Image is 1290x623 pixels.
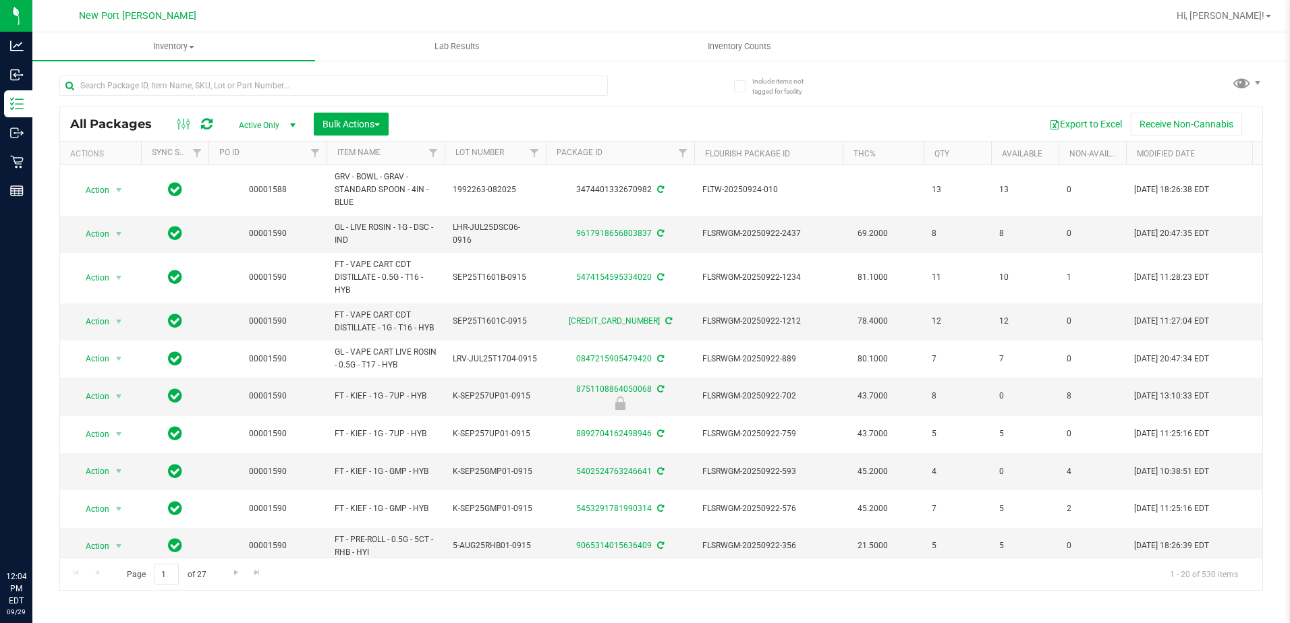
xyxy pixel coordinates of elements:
[576,354,652,363] a: 0847215905479420
[576,272,652,282] a: 5474154595334020
[10,39,24,53] inline-svg: Analytics
[851,386,895,406] span: 43.7000
[1069,149,1129,158] a: Non-Available
[304,142,327,165] a: Filter
[322,119,380,129] span: Bulk Actions
[999,539,1050,552] span: 5
[1067,502,1118,515] span: 2
[752,76,820,96] span: Include items not tagged for facility
[32,32,315,61] a: Inventory
[576,541,652,550] a: 9065314015636409
[74,387,110,406] span: Action
[111,387,128,406] span: select
[155,564,179,585] input: 1
[932,183,983,196] span: 13
[999,227,1050,240] span: 8
[168,462,182,481] span: In Sync
[74,312,110,331] span: Action
[544,183,696,196] div: 3474401332670982
[1134,539,1209,552] span: [DATE] 18:26:39 EDT
[314,113,389,136] button: Bulk Actions
[422,142,445,165] a: Filter
[453,353,538,365] span: LRV-JUL25T1704-0915
[999,502,1050,515] span: 5
[453,465,538,478] span: K-SEP25GMP01-0915
[1067,183,1118,196] span: 0
[702,539,835,552] span: FLSRWGM-20250922-356
[932,271,983,284] span: 11
[168,311,182,330] span: In Sync
[335,533,437,559] span: FT - PRE-ROLL - 0.5G - 5CT - RHB - HYI
[1067,539,1118,552] span: 0
[932,539,983,552] span: 5
[851,224,895,243] span: 69.2000
[655,229,664,238] span: Sync from Compliance System
[335,221,437,247] span: GL - LIVE ROSIN - 1G - DSC - IND
[111,181,128,200] span: select
[249,185,287,194] a: 00001588
[702,183,835,196] span: FLTW-20250924-010
[70,149,136,158] div: Actions
[1134,390,1209,403] span: [DATE] 13:10:33 EDT
[249,229,287,238] a: 00001590
[6,607,26,617] p: 09/29
[453,221,538,247] span: LHR-JUL25DSC06-0916
[74,349,110,368] span: Action
[168,536,182,555] span: In Sync
[655,354,664,363] span: Sync from Compliance System
[672,142,694,165] a: Filter
[1040,113,1131,136] button: Export to Excel
[1159,564,1249,584] span: 1 - 20 of 530 items
[453,390,538,403] span: K-SEP257UP01-0915
[74,425,110,444] span: Action
[851,424,895,444] span: 43.7000
[598,32,881,61] a: Inventory Counts
[186,142,208,165] a: Filter
[932,390,983,403] span: 8
[453,427,538,440] span: K-SEP257UP01-0915
[111,462,128,481] span: select
[115,564,217,585] span: Page of 27
[335,258,437,297] span: FT - VAPE CART CDT DISTILLATE - 0.5G - T16 - HYB
[1134,427,1209,440] span: [DATE] 11:25:16 EDT
[111,312,128,331] span: select
[337,148,381,157] a: Item Name
[999,271,1050,284] span: 10
[455,148,504,157] a: Lot Number
[32,40,315,53] span: Inventory
[111,537,128,556] span: select
[557,148,602,157] a: Package ID
[70,117,165,131] span: All Packages
[74,537,110,556] span: Action
[74,268,110,287] span: Action
[74,225,110,243] span: Action
[1134,502,1209,515] span: [DATE] 11:25:16 EDT
[1177,10,1264,21] span: Hi, [PERSON_NAME]!
[932,427,983,440] span: 5
[453,183,538,196] span: 1992263-082025
[1067,353,1118,365] span: 0
[168,424,182,443] span: In Sync
[152,148,204,157] a: Sync Status
[1134,227,1209,240] span: [DATE] 20:47:35 EDT
[1067,227,1118,240] span: 0
[168,224,182,243] span: In Sync
[453,315,538,328] span: SEP25T1601C-0915
[335,346,437,372] span: GL - VAPE CART LIVE ROSIN - 0.5G - T17 - HYB
[335,465,437,478] span: FT - KIEF - 1G - GMP - HYB
[999,390,1050,403] span: 0
[1002,149,1042,158] a: Available
[168,386,182,405] span: In Sync
[10,126,24,140] inline-svg: Outbound
[1134,183,1209,196] span: [DATE] 18:26:38 EDT
[932,227,983,240] span: 8
[315,32,598,61] a: Lab Results
[1067,390,1118,403] span: 8
[13,515,54,556] iframe: Resource center
[655,467,664,476] span: Sync from Compliance System
[655,541,664,550] span: Sync from Compliance System
[74,500,110,518] span: Action
[569,316,660,326] a: [CREDIT_CARD_NUMBER]
[1134,353,1209,365] span: [DATE] 20:47:34 EDT
[249,391,287,400] a: 00001590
